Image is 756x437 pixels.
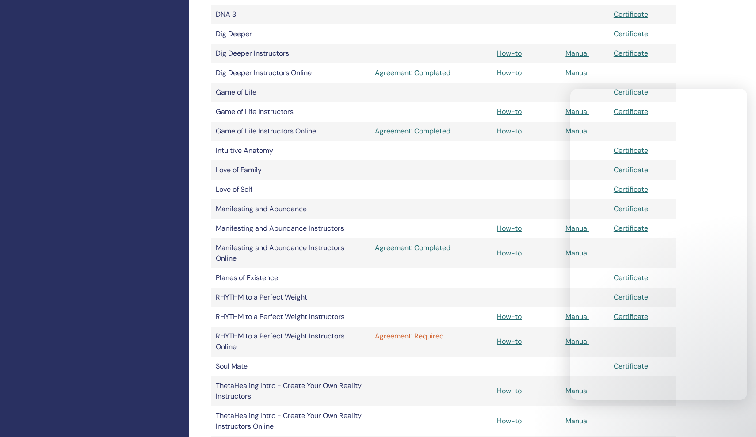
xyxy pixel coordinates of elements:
[614,87,648,97] a: Certificate
[497,337,522,346] a: How-to
[211,180,370,199] td: Love of Self
[565,312,589,321] a: Manual
[211,238,370,268] td: Manifesting and Abundance Instructors Online
[565,107,589,116] a: Manual
[570,89,747,400] iframe: Intercom live chat
[565,248,589,258] a: Manual
[211,199,370,219] td: Manifesting and Abundance
[726,407,747,428] iframe: Intercom live chat
[211,44,370,63] td: Dig Deeper Instructors
[497,416,522,426] a: How-to
[565,386,589,395] a: Manual
[497,312,522,321] a: How-to
[614,29,648,38] a: Certificate
[614,10,648,19] a: Certificate
[375,331,489,342] a: Agreement: Required
[211,141,370,160] td: Intuitive Anatomy
[497,386,522,395] a: How-to
[497,224,522,233] a: How-to
[211,160,370,180] td: Love of Family
[211,5,370,24] td: DNA 3
[211,357,370,376] td: Soul Mate
[497,107,522,116] a: How-to
[211,268,370,288] td: Planes of Existence
[565,337,589,346] a: Manual
[211,406,370,436] td: ThetaHealing Intro - Create Your Own Reality Instructors Online
[497,49,522,58] a: How-to
[375,68,489,78] a: Agreement: Completed
[211,376,370,406] td: ThetaHealing Intro - Create Your Own Reality Instructors
[375,126,489,137] a: Agreement: Completed
[211,219,370,238] td: Manifesting and Abundance Instructors
[211,307,370,327] td: RHYTHM to a Perfect Weight Instructors
[565,126,589,136] a: Manual
[565,416,589,426] a: Manual
[211,327,370,357] td: RHYTHM to a Perfect Weight Instructors Online
[497,126,522,136] a: How-to
[497,248,522,258] a: How-to
[375,243,489,253] a: Agreement: Completed
[614,49,648,58] a: Certificate
[497,68,522,77] a: How-to
[565,49,589,58] a: Manual
[211,288,370,307] td: RHYTHM to a Perfect Weight
[211,122,370,141] td: Game of Life Instructors Online
[211,24,370,44] td: Dig Deeper
[211,102,370,122] td: Game of Life Instructors
[211,63,370,83] td: Dig Deeper Instructors Online
[211,83,370,102] td: Game of Life
[565,224,589,233] a: Manual
[565,68,589,77] a: Manual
